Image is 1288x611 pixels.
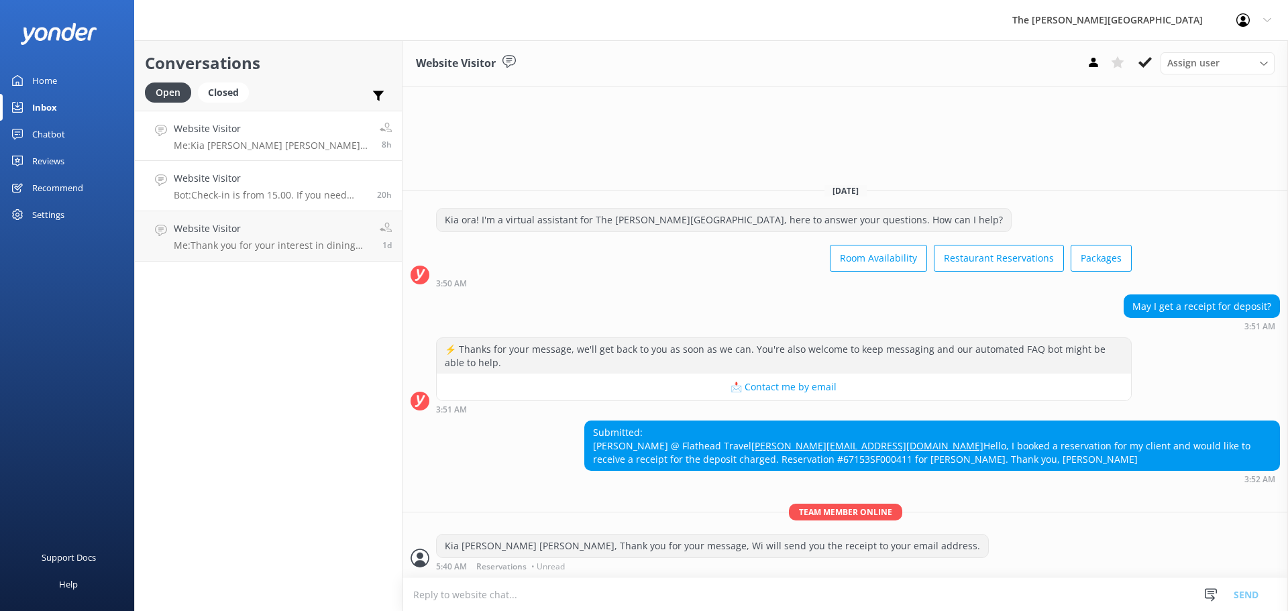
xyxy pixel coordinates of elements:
[1071,245,1132,272] button: Packages
[135,111,402,161] a: Website VisitorMe:Kia [PERSON_NAME] [PERSON_NAME], Thank you for your message, Wi will send you t...
[145,50,392,76] h2: Conversations
[382,139,392,150] span: Aug 21 2025 05:40am (UTC +12:00) Pacific/Auckland
[32,121,65,148] div: Chatbot
[436,278,1132,288] div: Aug 21 2025 03:50am (UTC +12:00) Pacific/Auckland
[830,245,927,272] button: Room Availability
[198,85,256,99] a: Closed
[32,67,57,94] div: Home
[824,185,867,197] span: [DATE]
[32,148,64,174] div: Reviews
[32,201,64,228] div: Settings
[531,563,565,571] span: • Unread
[1124,321,1280,331] div: Aug 21 2025 03:51am (UTC +12:00) Pacific/Auckland
[1161,52,1275,74] div: Assign User
[1167,56,1220,70] span: Assign user
[174,239,370,252] p: Me: Thank you for your interest in dining with us at True South Dining Room. While our Snack Food...
[198,82,249,103] div: Closed
[437,338,1131,374] div: ⚡ Thanks for your message, we'll get back to you as soon as we can. You're also welcome to keep m...
[436,561,989,571] div: Aug 21 2025 05:40am (UTC +12:00) Pacific/Auckland
[32,94,57,121] div: Inbox
[751,439,983,452] a: [PERSON_NAME][EMAIL_ADDRESS][DOMAIN_NAME]
[436,404,1132,414] div: Aug 21 2025 03:51am (UTC +12:00) Pacific/Auckland
[20,23,97,45] img: yonder-white-logo.png
[437,209,1011,231] div: Kia ora! I'm a virtual assistant for The [PERSON_NAME][GEOGRAPHIC_DATA], here to answer your ques...
[174,140,370,152] p: Me: Kia [PERSON_NAME] [PERSON_NAME], Thank you for your message, Wi will send you the receipt to ...
[476,563,527,571] span: Reservations
[436,406,467,414] strong: 3:51 AM
[437,535,988,557] div: Kia [PERSON_NAME] [PERSON_NAME], Thank you for your message, Wi will send you the receipt to your...
[437,374,1131,400] button: 📩 Contact me by email
[32,174,83,201] div: Recommend
[436,563,467,571] strong: 5:40 AM
[145,85,198,99] a: Open
[436,280,467,288] strong: 3:50 AM
[584,474,1280,484] div: Aug 21 2025 03:52am (UTC +12:00) Pacific/Auckland
[416,55,496,72] h3: Website Visitor
[789,504,902,520] span: Team member online
[135,161,402,211] a: Website VisitorBot:Check-in is from 15.00. If you need early check-in, it's subject to availabili...
[174,189,367,201] p: Bot: Check-in is from 15.00. If you need early check-in, it's subject to availability and fees ma...
[377,189,392,201] span: Aug 20 2025 05:29pm (UTC +12:00) Pacific/Auckland
[1124,295,1279,318] div: May I get a receipt for deposit?
[145,82,191,103] div: Open
[934,245,1064,272] button: Restaurant Reservations
[1244,476,1275,484] strong: 3:52 AM
[1244,323,1275,331] strong: 3:51 AM
[174,221,370,236] h4: Website Visitor
[585,421,1279,470] div: Submitted: [PERSON_NAME] @ Flathead Travel Hello, I booked a reservation for my client and would ...
[174,171,367,186] h4: Website Visitor
[59,571,78,598] div: Help
[135,211,402,262] a: Website VisitorMe:Thank you for your interest in dining with us at True South Dining Room. While ...
[42,544,96,571] div: Support Docs
[382,239,392,251] span: Aug 19 2025 06:46pm (UTC +12:00) Pacific/Auckland
[174,121,370,136] h4: Website Visitor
